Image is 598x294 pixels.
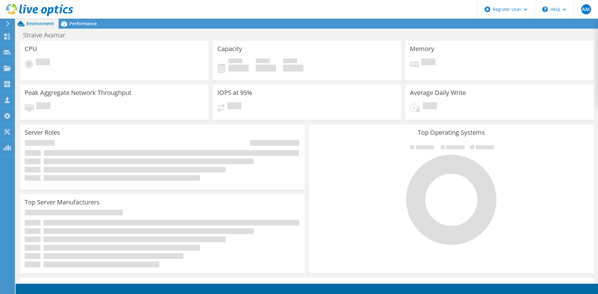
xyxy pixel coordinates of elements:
[283,65,303,72] h4: 0 GiB
[542,7,548,12] svg: \n
[25,129,60,136] h3: Server Roles
[421,58,435,67] span: Pending
[228,65,249,72] h4: 0 GiB
[256,65,276,72] h4: 0 GiB
[256,58,270,65] span: Free
[314,129,589,136] h3: Top Operating Systems
[36,102,50,111] span: Pending
[36,58,50,67] span: Pending
[217,45,242,52] h3: Capacity
[26,21,54,26] span: Environment
[410,89,466,96] h3: Average Daily Write
[20,32,75,39] h1: Straive Avamar
[25,89,131,96] h3: Peak Aggregate Network Throughput
[410,45,434,52] h3: Memory
[228,58,242,65] span: Used
[217,89,252,96] h3: IOPS at 95%
[227,102,241,111] span: Pending
[283,58,297,65] span: Total
[69,21,97,26] span: Performance
[423,102,437,111] span: Pending
[581,4,591,14] span: AM
[25,45,37,52] h3: CPU
[25,199,100,206] h3: Top Server Manufacturers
